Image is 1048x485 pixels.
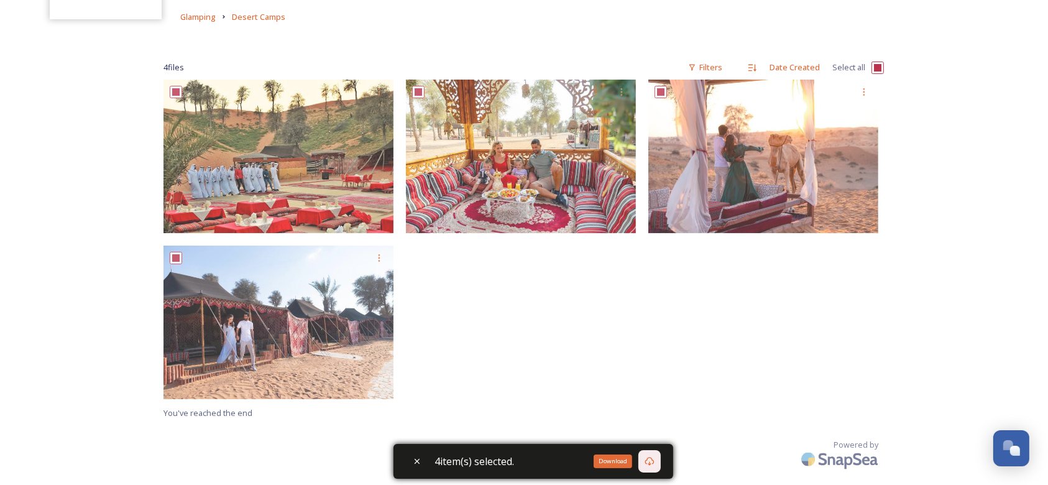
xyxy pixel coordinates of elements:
[797,445,885,474] img: SnapSea Logo
[993,430,1029,466] button: Open Chat
[648,80,878,233] img: Couple desert camp (2).jpg
[163,246,393,399] img: Couple at Al Wadi Desert camp.jpg
[232,9,285,24] a: Desert Camps
[832,62,865,73] span: Select all
[406,80,636,233] img: Ritz Carlton Ras Al Khaimah Al Wadi -BD Desert Shoot (3).jpg
[163,62,184,73] span: 4 file s
[232,11,285,22] span: Desert Camps
[682,55,729,80] div: Filters
[434,454,514,469] span: 4 item(s) selected.
[594,455,632,468] div: Download
[163,80,393,233] img: Bedouin Oasis Camp .JPG
[834,439,878,451] span: Powered by
[180,11,216,22] span: Glamping
[163,407,252,418] span: You've reached the end
[180,9,216,24] a: Glamping
[763,55,826,80] div: Date Created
